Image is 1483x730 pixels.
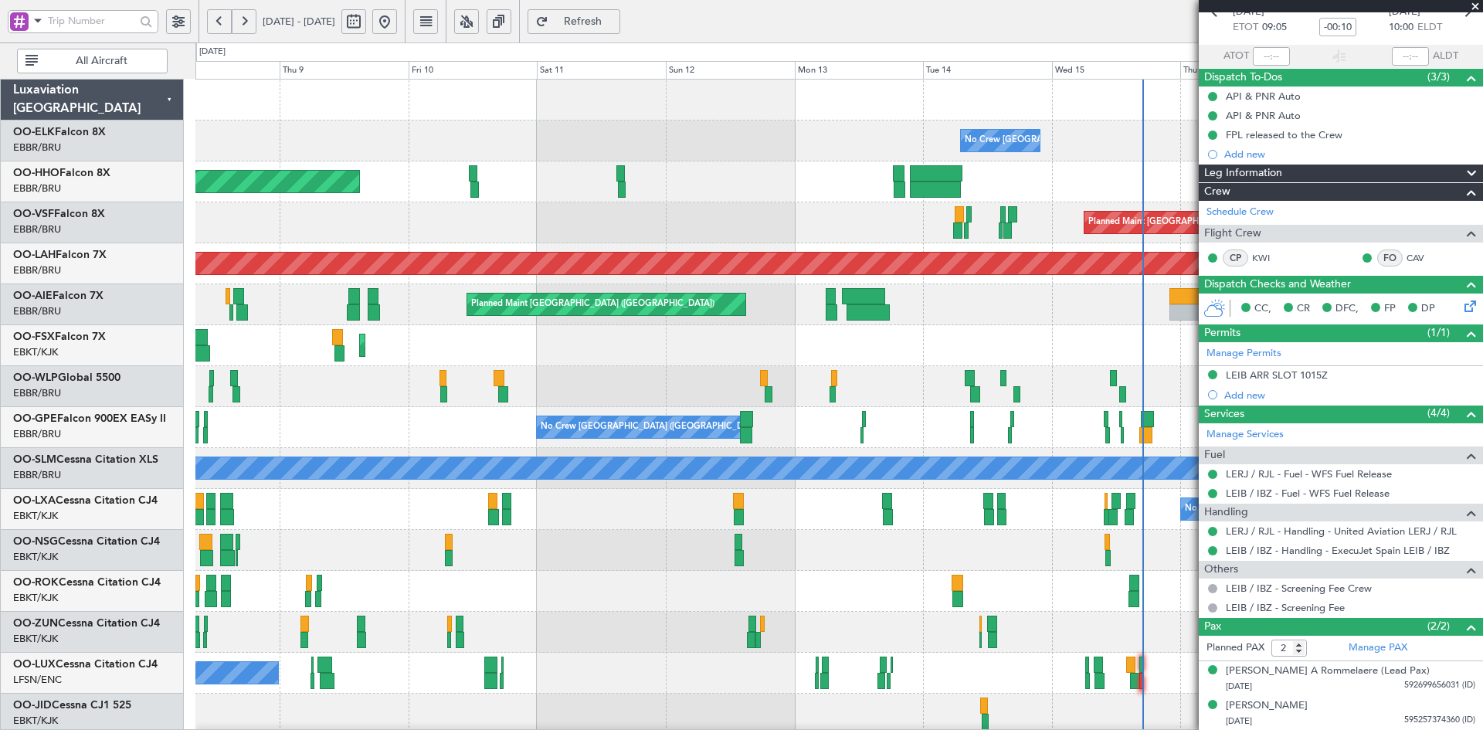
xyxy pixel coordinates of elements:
[17,49,168,73] button: All Aircraft
[1204,276,1351,294] span: Dispatch Checks and Weather
[13,632,58,646] a: EBKT/KJK
[1224,389,1475,402] div: Add new
[280,61,409,80] div: Thu 9
[1224,148,1475,161] div: Add new
[1233,20,1258,36] span: ETOT
[364,334,544,357] div: Planned Maint Kortrijk-[GEOGRAPHIC_DATA]
[13,168,59,178] span: OO-HHO
[1223,250,1248,267] div: CP
[13,536,58,547] span: OO-NSG
[1433,49,1458,64] span: ALDT
[13,618,160,629] a: OO-ZUNCessna Citation CJ4
[41,56,162,66] span: All Aircraft
[1206,205,1274,220] a: Schedule Crew
[1226,109,1301,122] div: API & PNR Auto
[1404,679,1475,692] span: 592699656031 (ID)
[1204,324,1240,342] span: Permits
[13,495,158,506] a: OO-LXACessna Citation CJ4
[1427,69,1450,85] span: (3/3)
[13,659,56,670] span: OO-LUX
[923,61,1052,80] div: Tue 14
[1384,301,1396,317] span: FP
[1226,698,1308,714] div: [PERSON_NAME]
[1253,47,1290,66] input: --:--
[13,209,105,219] a: OO-VSFFalcon 8X
[795,61,924,80] div: Mon 13
[13,182,61,195] a: EBBR/BRU
[13,673,62,687] a: LFSN/ENC
[1226,467,1392,480] a: LERJ / RJL - Fuel - WFS Fuel Release
[1226,582,1372,595] a: LEIB / IBZ - Screening Fee Crew
[1262,20,1287,36] span: 09:05
[13,427,61,441] a: EBBR/BRU
[151,61,280,80] div: Wed 8
[1389,5,1420,20] span: [DATE]
[965,129,1223,152] div: No Crew [GEOGRAPHIC_DATA] ([GEOGRAPHIC_DATA] National)
[471,293,714,316] div: Planned Maint [GEOGRAPHIC_DATA] ([GEOGRAPHIC_DATA])
[1389,20,1413,36] span: 10:00
[1297,301,1310,317] span: CR
[1349,640,1407,656] a: Manage PAX
[1226,128,1342,141] div: FPL released to the Crew
[13,413,166,424] a: OO-GPEFalcon 900EX EASy II
[13,127,106,138] a: OO-ELKFalcon 8X
[13,700,131,711] a: OO-JIDCessna CJ1 525
[1226,544,1450,557] a: LEIB / IBZ - Handling - ExecuJet Spain LEIB / IBZ
[263,15,335,29] span: [DATE] - [DATE]
[1204,406,1244,423] span: Services
[1335,301,1359,317] span: DFC,
[13,700,52,711] span: OO-JID
[1052,61,1181,80] div: Wed 15
[1204,561,1238,579] span: Others
[199,46,226,59] div: [DATE]
[1206,640,1264,656] label: Planned PAX
[1226,681,1252,692] span: [DATE]
[1204,446,1225,464] span: Fuel
[1377,250,1403,267] div: FO
[13,591,58,605] a: EBKT/KJK
[13,168,110,178] a: OO-HHOFalcon 8X
[1252,251,1287,265] a: KWI
[1427,324,1450,341] span: (1/1)
[1088,211,1368,234] div: Planned Maint [GEOGRAPHIC_DATA] ([GEOGRAPHIC_DATA] National)
[1226,368,1328,382] div: LEIB ARR SLOT 1015Z
[1185,497,1444,521] div: No Crew [GEOGRAPHIC_DATA] ([GEOGRAPHIC_DATA] National)
[1254,301,1271,317] span: CC,
[13,536,160,547] a: OO-NSGCessna Citation CJ4
[13,454,158,465] a: OO-SLMCessna Citation XLS
[13,345,58,359] a: EBKT/KJK
[13,454,56,465] span: OO-SLM
[1404,714,1475,727] span: 595257374360 (ID)
[541,416,799,439] div: No Crew [GEOGRAPHIC_DATA] ([GEOGRAPHIC_DATA] National)
[666,61,795,80] div: Sun 12
[13,331,106,342] a: OO-FSXFalcon 7X
[13,209,54,219] span: OO-VSF
[1204,69,1282,87] span: Dispatch To-Dos
[1226,90,1301,103] div: API & PNR Auto
[13,714,58,728] a: EBKT/KJK
[13,550,58,564] a: EBKT/KJK
[1226,601,1345,614] a: LEIB / IBZ - Screening Fee
[13,290,53,301] span: OO-AIE
[13,413,57,424] span: OO-GPE
[1427,618,1450,634] span: (2/2)
[13,331,55,342] span: OO-FSX
[537,61,666,80] div: Sat 11
[1226,664,1430,679] div: [PERSON_NAME] A Rommelaere (Lead Pax)
[1206,346,1281,362] a: Manage Permits
[409,61,538,80] div: Fri 10
[1204,225,1261,243] span: Flight Crew
[551,16,615,27] span: Refresh
[13,577,161,588] a: OO-ROKCessna Citation CJ4
[13,372,58,383] span: OO-WLP
[1417,20,1442,36] span: ELDT
[1206,427,1284,443] a: Manage Services
[1204,618,1221,636] span: Pax
[13,659,158,670] a: OO-LUXCessna Citation CJ4
[1233,5,1264,20] span: [DATE]
[1204,165,1282,182] span: Leg Information
[1226,487,1390,500] a: LEIB / IBZ - Fuel - WFS Fuel Release
[13,618,58,629] span: OO-ZUN
[1204,504,1248,521] span: Handling
[1407,251,1441,265] a: CAV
